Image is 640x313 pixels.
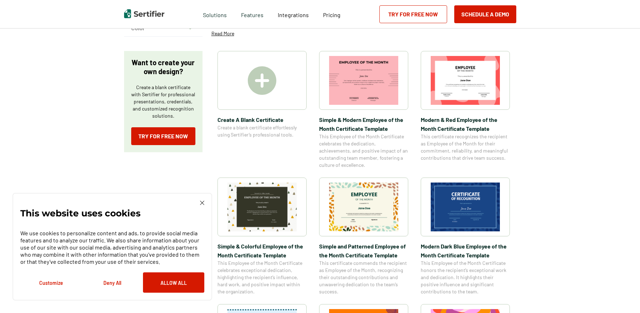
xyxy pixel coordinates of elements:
[319,178,408,295] a: Simple and Patterned Employee of the Month Certificate TemplateSimple and Patterned Employee of t...
[421,115,510,133] span: Modern & Red Employee of the Month Certificate Template
[278,10,309,19] a: Integrations
[319,133,408,169] span: This Employee of the Month Certificate celebrates the dedication, achievements, and positive impa...
[143,272,204,293] button: Allow All
[319,115,408,133] span: Simple & Modern Employee of the Month Certificate Template
[131,127,195,145] a: Try for Free Now
[131,84,195,119] p: Create a blank certificate with Sertifier for professional presentations, credentials, and custom...
[323,10,341,19] a: Pricing
[278,11,309,18] span: Integrations
[217,115,307,124] span: Create A Blank Certificate
[319,242,408,260] span: Simple and Patterned Employee of the Month Certificate Template
[217,124,307,138] span: Create a blank certificate effortlessly using Sertifier’s professional tools.
[319,260,408,295] span: This certificate commends the recipient as Employee of the Month, recognizing their outstanding c...
[421,178,510,295] a: Modern Dark Blue Employee of the Month Certificate TemplateModern Dark Blue Employee of the Month...
[20,230,204,265] p: We use cookies to personalize content and ads, to provide social media features and to analyze ou...
[20,210,140,217] p: This website uses cookies
[124,9,164,18] img: Sertifier | Digital Credentialing Platform
[200,201,204,205] img: Cookie Popup Close
[454,5,516,23] button: Schedule a Demo
[329,56,398,105] img: Simple & Modern Employee of the Month Certificate Template
[217,178,307,295] a: Simple & Colorful Employee of the Month Certificate TemplateSimple & Colorful Employee of the Mon...
[421,260,510,295] span: This Employee of the Month Certificate honors the recipient’s exceptional work and dedication. It...
[421,51,510,169] a: Modern & Red Employee of the Month Certificate TemplateModern & Red Employee of the Month Certifi...
[421,242,510,260] span: Modern Dark Blue Employee of the Month Certificate Template
[227,183,297,231] img: Simple & Colorful Employee of the Month Certificate Template
[131,58,195,76] p: Want to create your own design?
[217,242,307,260] span: Simple & Colorful Employee of the Month Certificate Template
[379,5,447,23] a: Try for Free Now
[82,272,143,293] button: Deny All
[329,183,398,231] img: Simple and Patterned Employee of the Month Certificate Template
[323,11,341,18] span: Pricing
[431,183,500,231] img: Modern Dark Blue Employee of the Month Certificate Template
[421,133,510,161] span: This certificate recognizes the recipient as Employee of the Month for their commitment, reliabil...
[241,10,263,19] span: Features
[319,51,408,169] a: Simple & Modern Employee of the Month Certificate TemplateSimple & Modern Employee of the Month C...
[20,272,82,293] button: Customize
[211,30,234,37] p: Read More
[203,10,227,19] span: Solutions
[248,66,276,95] img: Create A Blank Certificate
[217,260,307,295] span: This Employee of the Month Certificate celebrates exceptional dedication, highlighting the recipi...
[431,56,500,105] img: Modern & Red Employee of the Month Certificate Template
